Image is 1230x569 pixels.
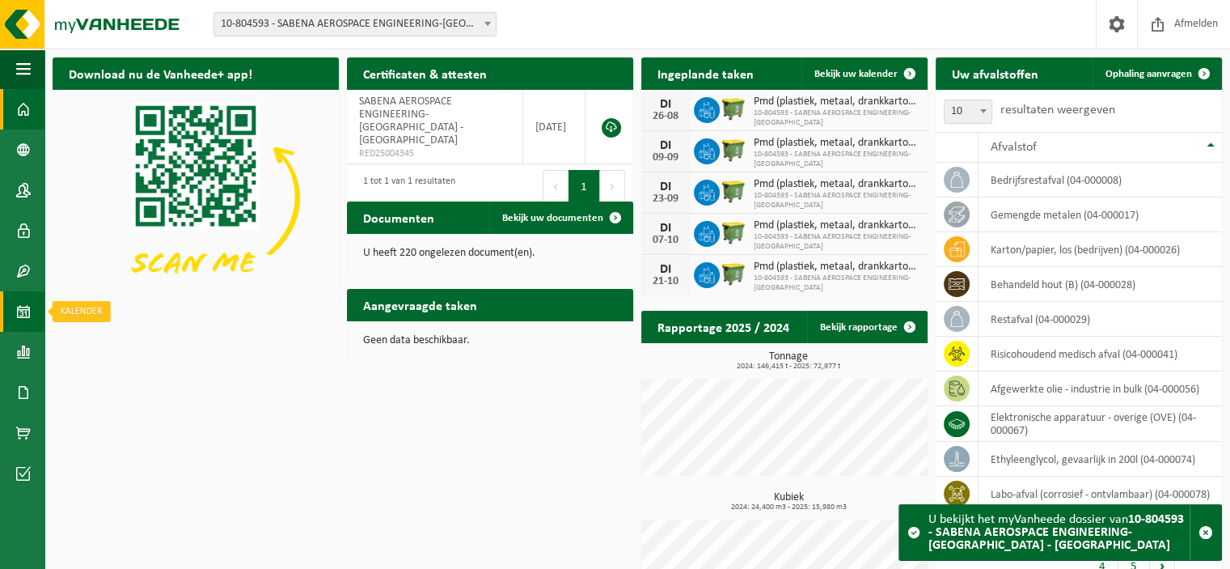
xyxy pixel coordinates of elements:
div: DI [649,98,682,111]
span: 10-804593 - SABENA AEROSPACE ENGINEERING-[GEOGRAPHIC_DATA] [754,232,919,252]
td: restafval (04-000029) [979,302,1222,337]
span: 10-804593 - SABENA AEROSPACE ENGINEERING-CHARLEROI - GOSSELIES [213,12,497,36]
td: [DATE] [523,90,585,164]
span: 2024: 24,400 m3 - 2025: 15,980 m3 [649,503,928,512]
span: 2024: 146,415 t - 2025: 72,977 t [649,363,928,371]
div: 23-09 [649,193,682,205]
h2: Ingeplande taken [641,57,770,89]
td: labo-afval (corrosief - ontvlambaar) (04-000078) [979,477,1222,512]
button: Previous [543,170,569,202]
div: DI [649,222,682,235]
td: bedrijfsrestafval (04-000008) [979,163,1222,197]
div: 09-09 [649,152,682,163]
td: elektronische apparatuur - overige (OVE) (04-000067) [979,406,1222,442]
h2: Aangevraagde taken [347,289,493,321]
td: risicohoudend medisch afval (04-000041) [979,337,1222,372]
img: Download de VHEPlus App [53,90,339,305]
div: 1 tot 1 van 1 resultaten [355,168,455,204]
td: afgewerkte olie - industrie in bulk (04-000056) [979,372,1222,406]
a: Bekijk rapportage [807,311,926,343]
strong: 10-804593 - SABENA AEROSPACE ENGINEERING-[GEOGRAPHIC_DATA] - [GEOGRAPHIC_DATA] [928,513,1184,552]
span: 10-804593 - SABENA AEROSPACE ENGINEERING-[GEOGRAPHIC_DATA] [754,150,919,169]
td: karton/papier, los (bedrijven) (04-000026) [979,232,1222,267]
a: Bekijk uw kalender [801,57,926,90]
span: Afvalstof [991,141,1037,154]
span: Ophaling aanvragen [1105,69,1192,79]
td: ethyleenglycol, gevaarlijk in 200l (04-000074) [979,442,1222,477]
span: Bekijk uw kalender [814,69,898,79]
div: DI [649,263,682,276]
h3: Tonnage [649,351,928,371]
div: 07-10 [649,235,682,246]
h2: Documenten [347,202,450,233]
h2: Uw afvalstoffen [936,57,1055,89]
span: SABENA AEROSPACE ENGINEERING-[GEOGRAPHIC_DATA] - [GEOGRAPHIC_DATA] [359,96,463,146]
span: 10-804593 - SABENA AEROSPACE ENGINEERING-CHARLEROI - GOSSELIES [214,13,496,36]
label: resultaten weergeven [1000,104,1115,117]
span: Pmd (plastiek, metaal, drankkartons) (bedrijven) [754,178,919,191]
h3: Kubiek [649,492,928,512]
h2: Download nu de Vanheede+ app! [53,57,268,89]
div: U bekijkt het myVanheede dossier van [928,505,1190,560]
span: 10 [945,100,991,123]
td: gemengde metalen (04-000017) [979,197,1222,232]
span: 10 [944,100,992,124]
img: WB-1100-HPE-GN-50 [720,136,747,163]
span: RED25004345 [359,147,510,160]
h2: Certificaten & attesten [347,57,503,89]
span: 10-804593 - SABENA AEROSPACE ENGINEERING-[GEOGRAPHIC_DATA] [754,108,919,128]
span: 10-804593 - SABENA AEROSPACE ENGINEERING-[GEOGRAPHIC_DATA] [754,191,919,210]
img: WB-1100-HPE-GN-50 [720,95,747,122]
a: Bekijk uw documenten [489,202,632,234]
div: 26-08 [649,111,682,122]
span: 10-804593 - SABENA AEROSPACE ENGINEERING-[GEOGRAPHIC_DATA] [754,274,919,293]
p: U heeft 220 ongelezen document(en). [363,248,617,259]
img: WB-1100-HPE-GN-50 [720,260,747,287]
img: WB-1100-HPE-GN-50 [720,219,747,246]
a: Ophaling aanvragen [1093,57,1220,90]
h2: Rapportage 2025 / 2024 [641,311,805,342]
span: Pmd (plastiek, metaal, drankkartons) (bedrijven) [754,261,919,274]
span: Bekijk uw documenten [502,213,603,223]
div: 21-10 [649,276,682,287]
div: DI [649,180,682,193]
span: Pmd (plastiek, metaal, drankkartons) (bedrijven) [754,219,919,232]
button: Next [600,170,625,202]
div: DI [649,139,682,152]
span: Pmd (plastiek, metaal, drankkartons) (bedrijven) [754,137,919,150]
p: Geen data beschikbaar. [363,335,617,346]
button: 1 [569,170,600,202]
span: Pmd (plastiek, metaal, drankkartons) (bedrijven) [754,96,919,108]
td: behandeld hout (B) (04-000028) [979,267,1222,302]
img: WB-1100-HPE-GN-50 [720,177,747,205]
